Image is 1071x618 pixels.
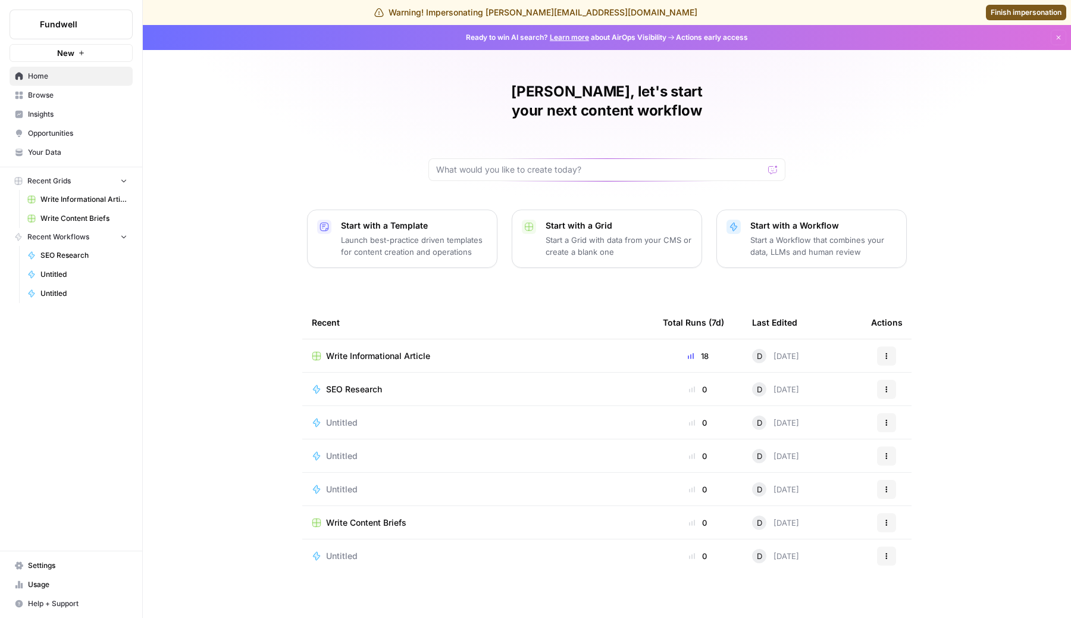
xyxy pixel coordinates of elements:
div: Recent [312,306,644,339]
span: Fundwell [40,18,112,30]
button: Workspace: Fundwell [10,10,133,39]
span: Usage [28,579,127,590]
div: [DATE] [752,449,799,463]
span: Write Informational Article [326,350,430,362]
span: SEO Research [326,383,382,395]
button: Help + Support [10,594,133,613]
img: Fundwell Logo [14,14,35,35]
span: Untitled [326,550,358,562]
div: 0 [663,383,733,395]
span: D [757,383,762,395]
button: Start with a TemplateLaunch best-practice driven templates for content creation and operations [307,210,497,268]
span: Recent Grids [27,176,71,186]
p: Start with a Workflow [750,220,897,232]
div: [DATE] [752,349,799,363]
a: Browse [10,86,133,105]
a: Usage [10,575,133,594]
span: D [757,417,762,429]
a: Untitled [312,450,644,462]
a: Write Informational Article [312,350,644,362]
div: 0 [663,483,733,495]
span: Write Content Briefs [40,213,127,224]
a: Write Content Briefs [312,517,644,529]
a: Settings [10,556,133,575]
button: Recent Workflows [10,228,133,246]
span: Write Content Briefs [326,517,406,529]
a: Untitled [312,483,644,495]
p: Start a Grid with data from your CMS or create a blank one [546,234,692,258]
div: Actions [871,306,903,339]
span: D [757,517,762,529]
span: Finish impersonation [991,7,1061,18]
div: [DATE] [752,382,799,397]
p: Start with a Grid [546,220,692,232]
a: Home [10,67,133,86]
div: [DATE] [752,482,799,497]
span: D [757,550,762,562]
button: Start with a WorkflowStart a Workflow that combines your data, LLMs and human review [716,210,907,268]
span: Untitled [40,269,127,280]
div: 0 [663,450,733,462]
span: Recent Workflows [27,232,89,242]
span: Ready to win AI search? about AirOps Visibility [466,32,666,43]
button: New [10,44,133,62]
span: D [757,483,762,495]
button: Recent Grids [10,172,133,190]
span: Home [28,71,127,82]
a: Untitled [312,417,644,429]
span: Your Data [28,147,127,158]
div: Warning! Impersonating [PERSON_NAME][EMAIL_ADDRESS][DOMAIN_NAME] [374,7,697,18]
a: Write Informational Article [22,190,133,209]
div: 18 [663,350,733,362]
a: Untitled [312,550,644,562]
div: [DATE] [752,416,799,430]
button: Start with a GridStart a Grid with data from your CMS or create a blank one [512,210,702,268]
a: SEO Research [312,383,644,395]
a: Your Data [10,143,133,162]
span: Untitled [40,288,127,299]
div: 0 [663,417,733,429]
span: Untitled [326,417,358,429]
span: Opportunities [28,128,127,139]
span: Actions early access [676,32,748,43]
div: 0 [663,550,733,562]
div: 0 [663,517,733,529]
a: Write Content Briefs [22,209,133,228]
span: Help + Support [28,598,127,609]
a: SEO Research [22,246,133,265]
span: New [57,47,74,59]
span: Insights [28,109,127,120]
a: Insights [10,105,133,124]
span: Write Informational Article [40,194,127,205]
span: Browse [28,90,127,101]
a: Untitled [22,284,133,303]
a: Opportunities [10,124,133,143]
p: Launch best-practice driven templates for content creation and operations [341,234,487,258]
div: [DATE] [752,549,799,563]
p: Start a Workflow that combines your data, LLMs and human review [750,234,897,258]
span: SEO Research [40,250,127,261]
p: Start with a Template [341,220,487,232]
div: [DATE] [752,516,799,530]
span: D [757,450,762,462]
a: Untitled [22,265,133,284]
span: Settings [28,560,127,571]
div: Last Edited [752,306,797,339]
a: Learn more [550,33,589,42]
div: Total Runs (7d) [663,306,724,339]
h1: [PERSON_NAME], let's start your next content workflow [428,82,785,120]
span: D [757,350,762,362]
a: Finish impersonation [986,5,1066,20]
input: What would you like to create today? [436,164,763,176]
span: Untitled [326,483,358,495]
span: Untitled [326,450,358,462]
